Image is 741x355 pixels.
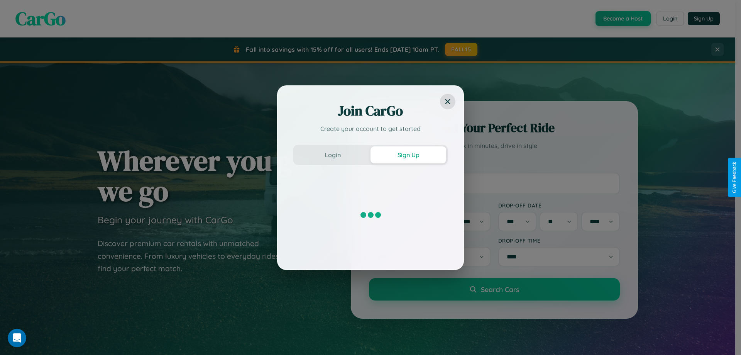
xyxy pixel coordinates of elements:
button: Login [295,146,370,163]
div: Give Feedback [732,162,737,193]
p: Create your account to get started [293,124,448,133]
h2: Join CarGo [293,102,448,120]
button: Sign Up [370,146,446,163]
iframe: Intercom live chat [8,329,26,347]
